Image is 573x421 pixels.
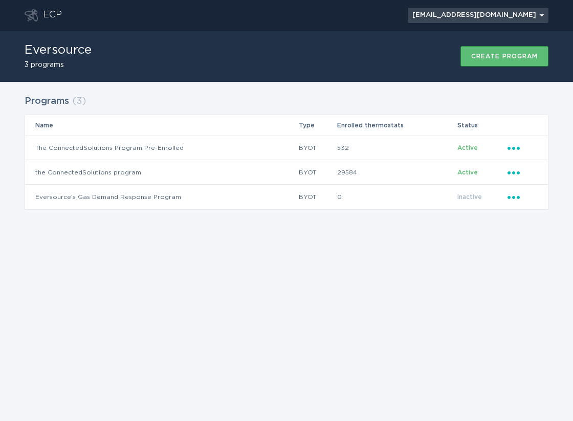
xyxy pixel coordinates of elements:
[471,53,538,59] div: Create program
[337,160,457,185] td: 29584
[25,160,298,185] td: the ConnectedSolutions program
[460,46,548,67] button: Create program
[508,167,538,178] div: Popover menu
[25,136,298,160] td: The ConnectedSolutions Program Pre-Enrolled
[337,136,457,160] td: 532
[457,115,507,136] th: Status
[25,9,38,21] button: Go to dashboard
[508,191,538,203] div: Popover menu
[25,115,298,136] th: Name
[25,136,548,160] tr: d6cadf48272648d5a1a1be908d1264ec
[43,9,62,21] div: ECP
[25,115,548,136] tr: Table Headers
[408,8,548,23] div: Popover menu
[457,169,478,175] span: Active
[337,115,457,136] th: Enrolled thermostats
[337,185,457,209] td: 0
[298,160,337,185] td: BYOT
[25,61,92,69] h2: 3 programs
[457,145,478,151] span: Active
[25,160,548,185] tr: 7da5011806294c65b3284ef8da718240
[412,12,544,18] div: [EMAIL_ADDRESS][DOMAIN_NAME]
[25,185,548,209] tr: c56c1c64f5d64682bb014449ad4558dc
[457,194,482,200] span: Inactive
[298,115,337,136] th: Type
[25,44,92,56] h1: Eversource
[72,97,86,106] span: ( 3 )
[25,92,69,110] h2: Programs
[508,142,538,153] div: Popover menu
[25,185,298,209] td: Eversource’s Gas Demand Response Program
[298,185,337,209] td: BYOT
[298,136,337,160] td: BYOT
[408,8,548,23] button: Open user account details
